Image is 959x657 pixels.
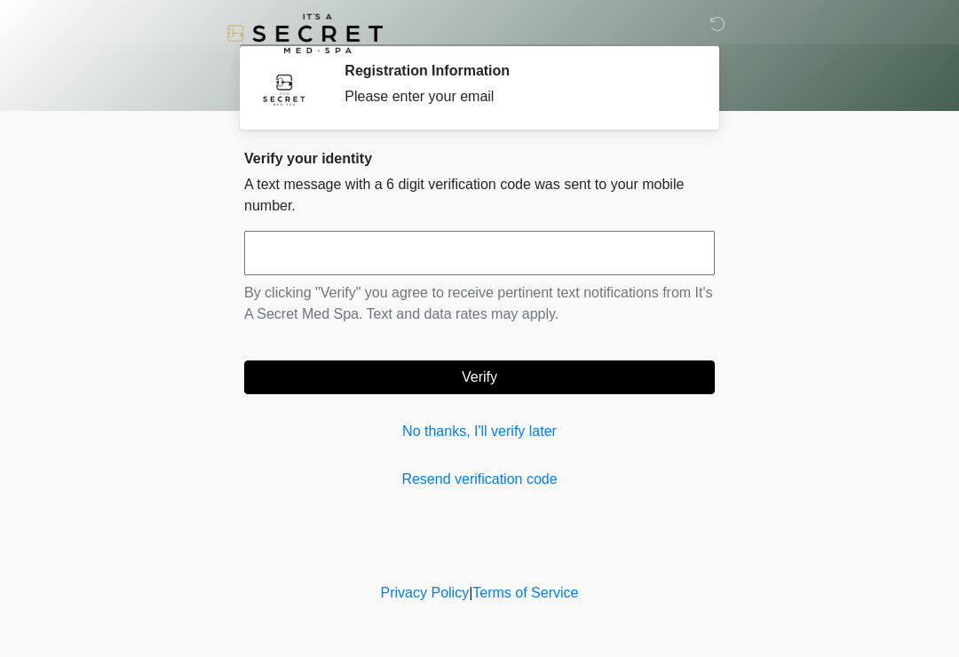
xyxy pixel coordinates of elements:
h2: Registration Information [345,62,688,79]
button: Verify [244,360,715,394]
img: Agent Avatar [258,62,311,115]
a: Terms of Service [472,585,578,600]
a: Privacy Policy [381,585,470,600]
div: Please enter your email [345,86,688,107]
p: By clicking "Verify" you agree to receive pertinent text notifications from It's A Secret Med Spa... [244,282,715,325]
a: | [469,585,472,600]
a: No thanks, I'll verify later [244,421,715,442]
a: Resend verification code [244,469,715,490]
p: A text message with a 6 digit verification code was sent to your mobile number. [244,174,715,217]
h2: Verify your identity [244,150,715,167]
img: It's A Secret Med Spa Logo [226,13,383,53]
